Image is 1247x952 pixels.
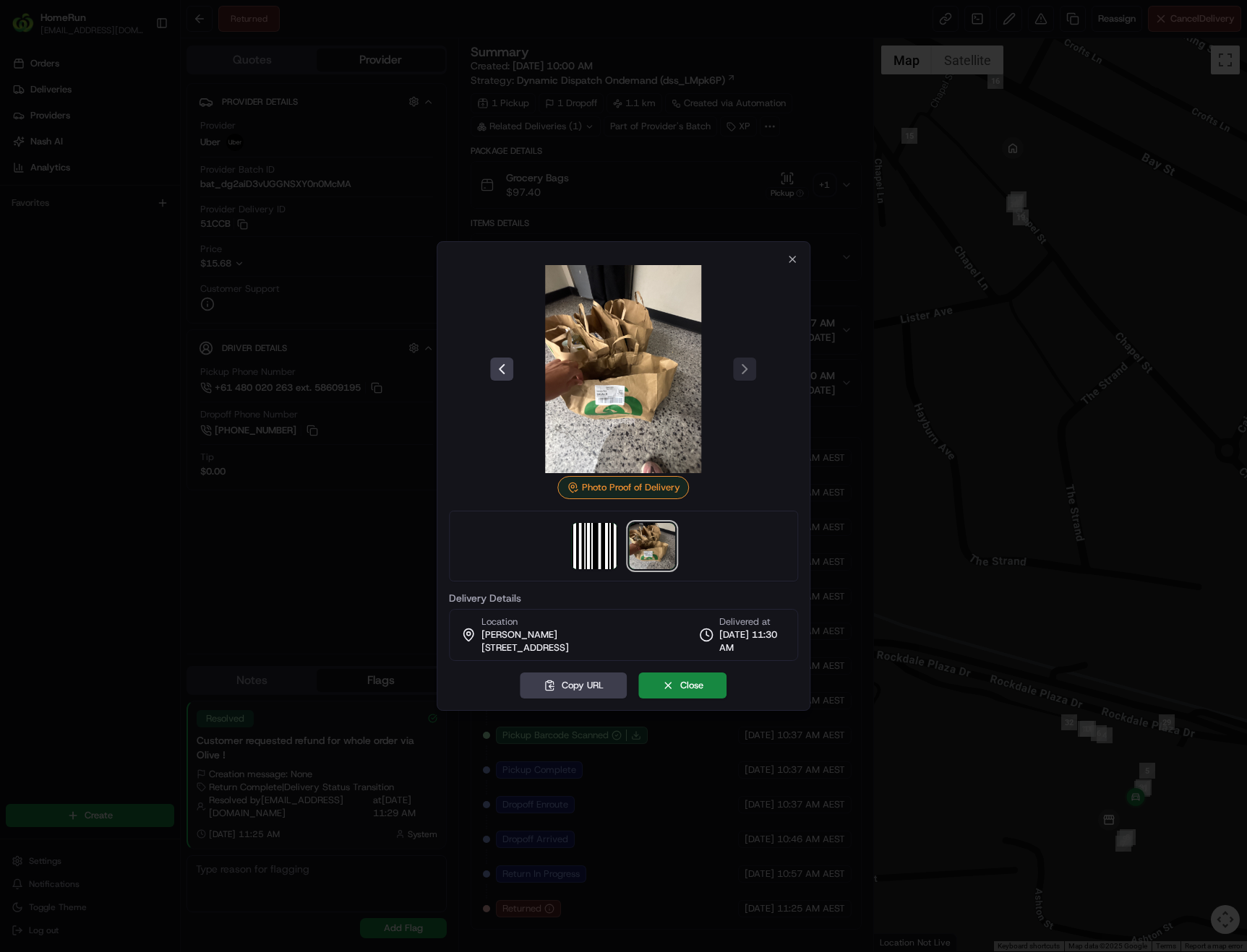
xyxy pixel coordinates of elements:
[520,265,728,473] img: photo_proof_of_delivery image
[449,593,799,603] label: Delivery Details
[558,476,690,499] div: Photo Proof of Delivery
[481,641,569,654] span: [STREET_ADDRESS]
[481,628,557,641] span: [PERSON_NAME]
[520,672,627,698] button: Copy URL
[639,672,727,698] button: Close
[481,615,518,628] span: Location
[719,628,786,654] span: [DATE] 11:30 AM
[630,523,676,569] img: photo_proof_of_delivery image
[719,615,786,628] span: Delivered at
[572,523,618,569] img: barcode_scan_on_pickup image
